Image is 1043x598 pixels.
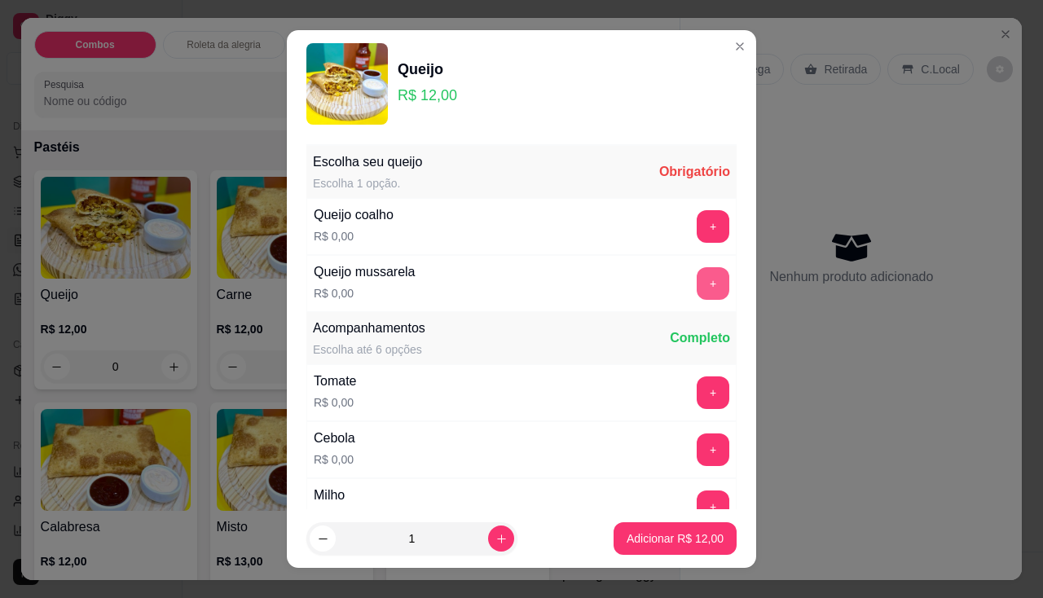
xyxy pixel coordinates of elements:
div: Obrigatório [659,162,730,182]
button: Adicionar R$ 12,00 [614,522,737,555]
button: add [697,267,729,300]
p: R$ 0,00 [314,394,356,411]
button: add [697,433,729,466]
button: add [697,376,729,409]
p: R$ 0,00 [314,228,394,244]
div: Completo [670,328,730,348]
div: Tomate [314,372,356,391]
p: R$ 0,00 [314,285,416,301]
div: Milho [314,486,354,505]
button: increase-product-quantity [488,525,514,552]
div: Escolha seu queijo [313,152,422,172]
button: add [697,490,729,523]
p: R$ 0,00 [314,508,354,525]
img: product-image [306,43,388,125]
button: add [697,210,729,243]
div: Escolha até 6 opções [313,341,425,358]
div: Queijo coalho [314,205,394,225]
button: Close [727,33,753,59]
p: Adicionar R$ 12,00 [627,530,724,547]
div: Acompanhamentos [313,319,425,338]
p: R$ 12,00 [398,84,457,107]
div: Queijo [398,58,457,81]
p: R$ 0,00 [314,451,355,468]
button: decrease-product-quantity [310,525,336,552]
div: Queijo mussarela [314,262,416,282]
div: Escolha 1 opção. [313,175,422,191]
div: Cebola [314,429,355,448]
